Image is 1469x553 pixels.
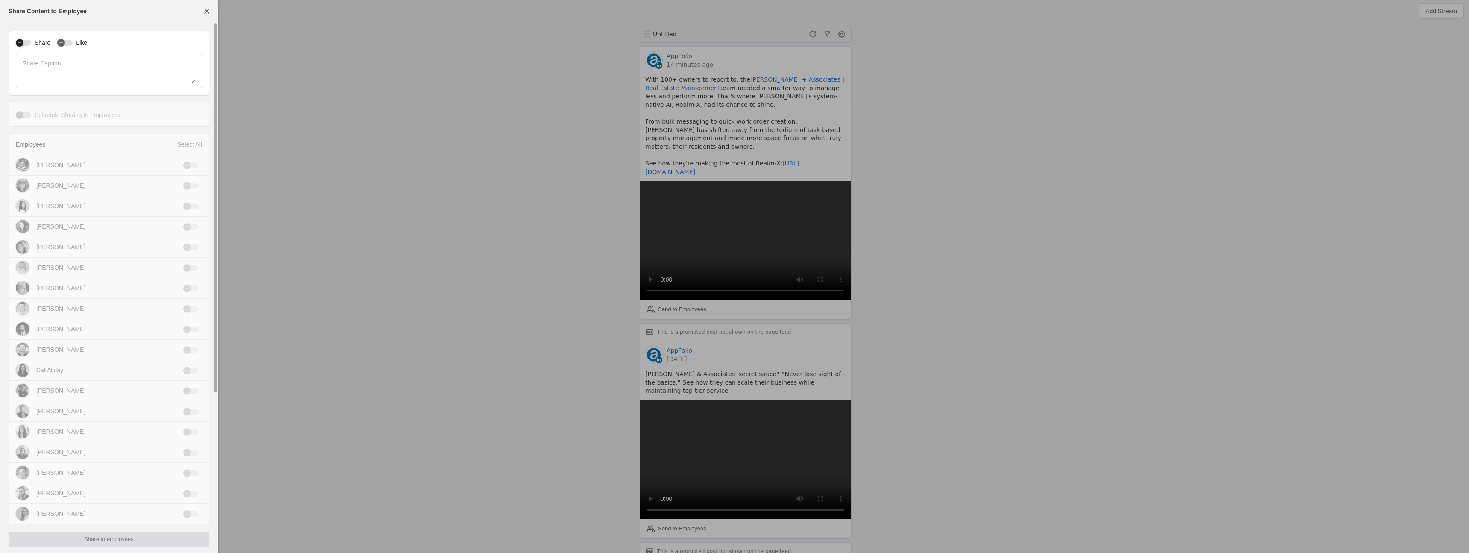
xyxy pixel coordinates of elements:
[36,468,85,477] div: [PERSON_NAME]
[36,325,85,333] div: [PERSON_NAME]
[36,489,85,497] div: [PERSON_NAME]
[36,243,85,251] div: [PERSON_NAME]
[36,222,85,231] div: [PERSON_NAME]
[36,345,85,354] div: [PERSON_NAME]
[23,58,61,68] mat-label: Share Caption
[16,179,29,192] img: cache
[16,445,29,459] img: cache
[16,363,29,377] img: cache
[16,466,29,479] img: cache
[31,38,50,47] label: Share
[16,302,29,315] img: cache
[9,7,87,15] div: Share Content to Employee
[73,38,87,47] label: Like
[16,486,29,500] img: cache
[16,281,29,295] img: cache
[16,343,29,356] img: cache
[36,202,85,210] div: [PERSON_NAME]
[16,384,29,397] img: cache
[177,140,202,149] div: Select All
[36,407,85,415] div: [PERSON_NAME]
[36,509,85,518] div: [PERSON_NAME]
[16,261,29,274] img: cache
[36,366,63,374] div: Cat Allday
[36,386,85,395] div: [PERSON_NAME]
[36,304,85,313] div: [PERSON_NAME]
[16,220,29,233] img: cache
[16,141,45,148] span: Employees
[36,263,85,272] div: [PERSON_NAME]
[36,448,85,456] div: [PERSON_NAME]
[16,199,29,213] img: cache
[36,161,85,169] div: [PERSON_NAME]
[31,111,120,119] label: Schedule Sharing to Employees
[16,507,29,521] img: cache
[16,240,29,254] img: cache
[36,181,85,190] div: [PERSON_NAME]
[16,425,29,438] img: cache
[36,427,85,436] div: [PERSON_NAME]
[16,404,29,418] img: cache
[36,284,85,292] div: [PERSON_NAME]
[16,322,29,336] img: cache
[16,158,29,172] img: cache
